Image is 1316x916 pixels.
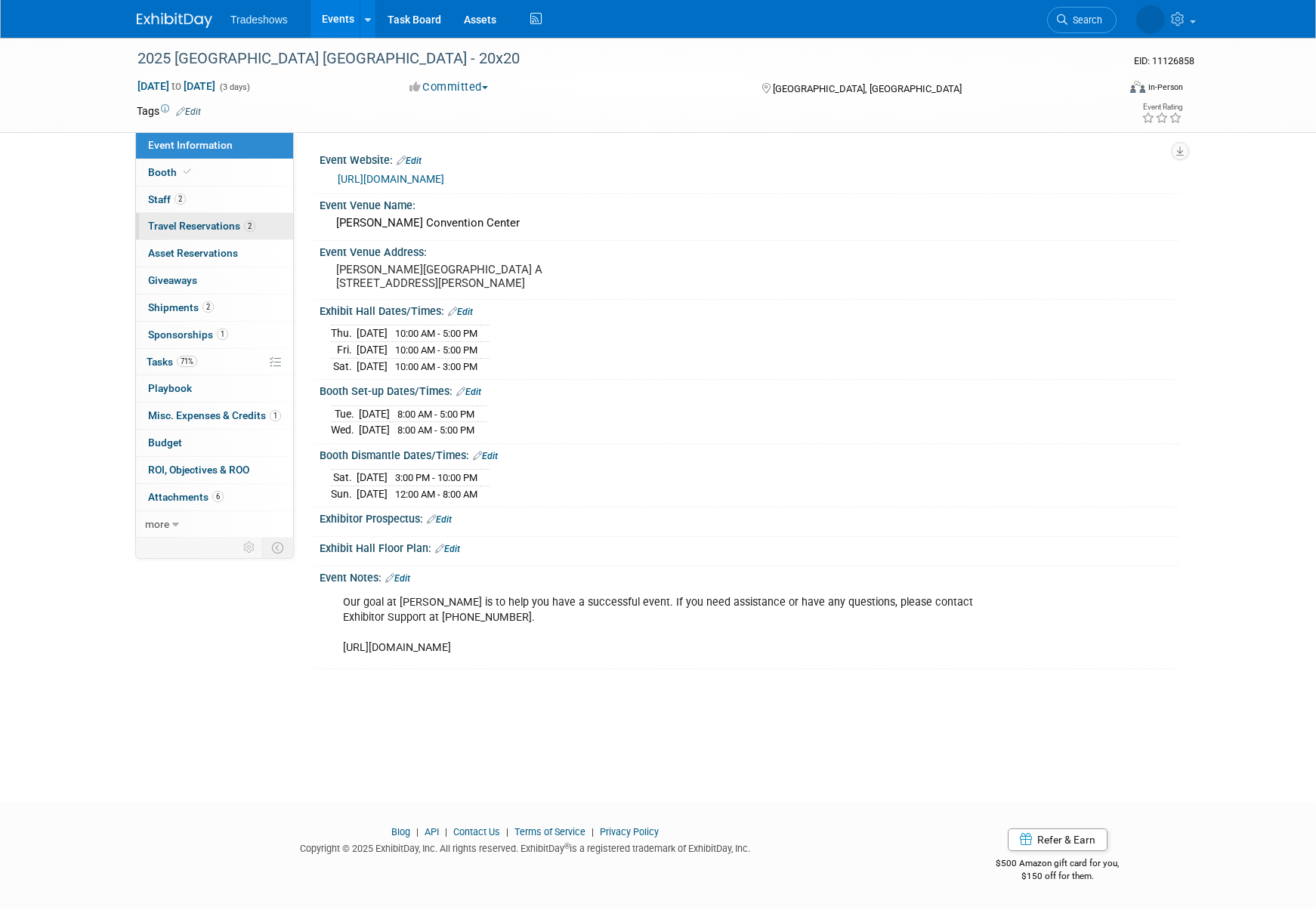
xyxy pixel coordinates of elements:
span: 12:00 AM - 8:00 AM [395,489,477,500]
span: Booth [148,166,194,178]
a: Event Information [136,132,293,159]
div: Event Venue Address: [320,241,1179,260]
a: Attachments6 [136,484,293,510]
div: Event Website: [320,149,1179,168]
span: Travel Reservations [148,220,255,232]
span: 8:00 AM - 5:00 PM [397,409,474,420]
a: Playbook [136,375,293,402]
a: [URL][DOMAIN_NAME] [338,173,444,185]
a: Travel Reservations2 [136,213,293,239]
div: Booth Set-up Dates/Times: [320,380,1179,399]
span: 3:00 PM - 10:00 PM [395,472,477,483]
td: Wed. [331,422,359,438]
td: [DATE] [357,325,388,342]
span: to [169,80,184,92]
div: Event Venue Name: [320,194,1179,213]
span: 8:00 AM - 5:00 PM [397,424,474,436]
span: 71% [177,356,197,367]
a: Edit [435,544,460,554]
a: Privacy Policy [600,826,659,837]
a: Budget [136,430,293,456]
a: Tasks71% [136,349,293,375]
img: Format-Inperson.png [1130,81,1145,93]
span: 10:00 AM - 5:00 PM [395,328,477,339]
a: Terms of Service [514,826,585,837]
span: 1 [270,410,281,421]
div: Our goal at [PERSON_NAME] is to help you have a successful event. If you need assistance or have ... [332,588,1013,663]
td: Sat. [331,470,357,486]
div: Copyright © 2025 ExhibitDay, Inc. All rights reserved. ExhibitDay is a registered trademark of Ex... [137,838,913,856]
a: Edit [473,451,498,461]
td: Sat. [331,358,357,374]
div: Exhibitor Prospectus: [320,507,1179,527]
sup: ® [564,842,570,850]
a: Edit [397,156,422,166]
div: Event Rating [1141,103,1182,111]
div: Exhibit Hall Floor Plan: [320,537,1179,557]
td: Tags [137,103,201,119]
a: Edit [385,573,410,584]
span: (3 days) [218,82,250,92]
span: Budget [148,436,182,449]
img: ExhibitDay [137,13,212,28]
div: 2025 [GEOGRAPHIC_DATA] [GEOGRAPHIC_DATA] - 20x20 [132,45,1094,72]
span: | [412,826,422,837]
td: Personalize Event Tab Strip [236,538,263,557]
a: Edit [176,106,201,117]
td: Fri. [331,342,357,359]
span: 2 [244,221,255,232]
div: Event Notes: [320,566,1179,586]
td: [DATE] [359,406,390,422]
span: | [588,826,598,837]
a: Staff2 [136,187,293,213]
span: Search [1067,14,1102,26]
button: Committed [404,79,494,95]
span: Giveaways [148,274,197,286]
span: Sponsorships [148,328,228,341]
span: Attachments [148,491,224,503]
a: Edit [448,307,473,317]
span: Event ID: 11126858 [1134,55,1194,66]
td: Toggle Event Tabs [263,538,294,557]
a: ROI, Objectives & ROO [136,457,293,483]
span: Misc. Expenses & Credits [148,409,281,421]
a: Blog [391,826,410,837]
span: | [502,826,512,837]
td: Thu. [331,325,357,342]
a: Asset Reservations [136,240,293,267]
span: Staff [148,193,186,205]
span: 1 [217,328,228,340]
td: Sun. [331,486,357,501]
a: Edit [427,514,452,525]
span: 2 [202,301,214,313]
a: Giveaways [136,267,293,294]
td: [DATE] [357,358,388,374]
div: $150 off for them. [936,870,1180,883]
span: [DATE] [DATE] [137,79,216,93]
i: Booth reservation complete [184,168,191,176]
span: 10:00 AM - 5:00 PM [395,344,477,356]
td: Tue. [331,406,359,422]
div: Exhibit Hall Dates/Times: [320,300,1179,319]
span: Tradeshows [230,14,288,26]
td: [DATE] [357,342,388,359]
a: Contact Us [453,826,500,837]
td: [DATE] [357,470,388,486]
a: Refer & Earn [1008,828,1107,851]
span: | [441,826,451,837]
span: Playbook [148,382,192,394]
span: Event Information [148,139,233,151]
span: Shipments [148,301,214,313]
span: Asset Reservations [148,247,238,259]
div: Booth Dismantle Dates/Times: [320,444,1179,464]
a: Edit [456,387,481,397]
span: more [145,518,169,530]
a: Sponsorships1 [136,322,293,348]
div: Event Format [1027,79,1183,101]
span: Tasks [147,356,197,368]
span: 10:00 AM - 3:00 PM [395,361,477,372]
a: Search [1047,7,1117,33]
td: [DATE] [357,486,388,501]
span: 6 [212,491,224,502]
td: [DATE] [359,422,390,438]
